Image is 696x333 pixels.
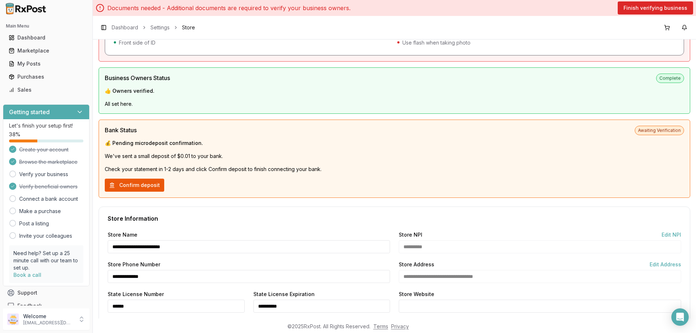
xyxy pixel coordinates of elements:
[3,71,90,83] button: Purchases
[399,262,434,267] label: Store Address
[399,292,434,297] label: Store Website
[3,286,90,299] button: Support
[391,323,409,329] a: Privacy
[23,313,74,320] p: Welcome
[23,320,74,326] p: [EMAIL_ADDRESS][DOMAIN_NAME]
[6,23,87,29] h2: Main Menu
[182,24,195,31] span: Store
[19,183,78,190] span: Verify beneficial owners
[108,232,137,237] label: Store Name
[19,232,72,240] a: Invite your colleagues
[6,57,87,70] a: My Posts
[105,126,137,134] span: Bank Status
[107,4,351,12] p: Documents needed - Additional documents are required to verify your business owners.
[19,158,78,166] span: Browse the marketplace
[656,74,684,83] span: Complete
[9,122,83,129] p: Let's finish your setup first!
[9,108,50,116] h3: Getting started
[7,313,19,325] img: User avatar
[13,250,79,271] p: Need help? Set up a 25 minute call with our team to set up.
[3,3,49,14] img: RxPost Logo
[19,146,69,153] span: Create your account
[6,83,87,96] a: Sales
[105,140,684,147] p: 💰 Pending microdeposit confirmation.
[105,166,684,173] p: Check your statement in 1-2 days and click Confirm deposit to finish connecting your bank.
[19,208,61,215] a: Make a purchase
[150,24,170,31] a: Settings
[114,39,391,46] li: Front side of ID
[105,74,170,82] span: Business Owners Status
[105,179,164,192] button: Confirm deposit
[108,292,164,297] label: State License Number
[618,1,693,14] button: Finish verifying business
[397,39,675,46] li: Use flash when taking photo
[671,308,689,326] div: Open Intercom Messenger
[105,153,684,160] p: We've sent a small deposit of $0.01 to your bank.
[9,131,20,138] span: 38 %
[635,126,684,135] span: Awaiting Verification
[108,262,160,267] label: Store Phone Number
[3,84,90,96] button: Sales
[9,73,84,80] div: Purchases
[3,58,90,70] button: My Posts
[253,292,315,297] label: State License Expiration
[399,232,422,237] label: Store NPI
[108,216,681,221] div: Store Information
[3,45,90,57] button: Marketplace
[9,86,84,93] div: Sales
[373,323,388,329] a: Terms
[112,24,138,31] a: Dashboard
[17,302,42,309] span: Feedback
[9,47,84,54] div: Marketplace
[19,220,49,227] a: Post a listing
[3,32,90,43] button: Dashboard
[105,87,684,95] p: 👍 Owners verified.
[112,24,195,31] nav: breadcrumb
[3,299,90,312] button: Feedback
[9,60,84,67] div: My Posts
[6,70,87,83] a: Purchases
[19,195,78,203] a: Connect a bank account
[105,100,684,108] p: All set here.
[19,171,68,178] a: Verify your business
[6,44,87,57] a: Marketplace
[9,34,84,41] div: Dashboard
[6,31,87,44] a: Dashboard
[13,272,41,278] a: Book a call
